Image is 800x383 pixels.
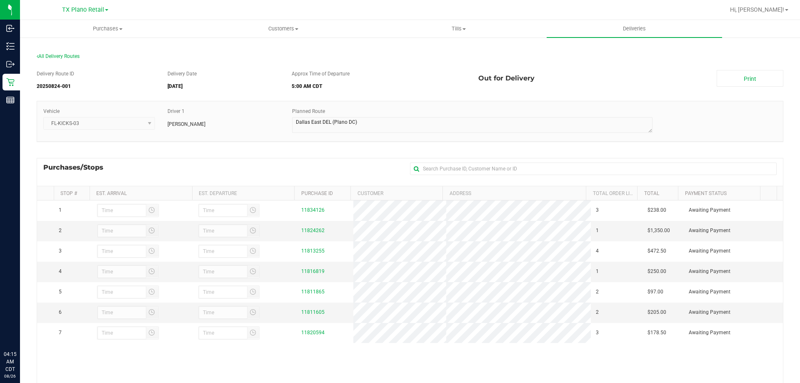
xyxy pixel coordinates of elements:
[59,206,62,214] span: 1
[647,227,670,235] span: $1,350.00
[43,163,112,173] span: Purchases/Stops
[301,228,325,233] a: 11824262
[301,207,325,213] a: 11834126
[689,288,730,296] span: Awaiting Payment
[167,108,185,115] label: Driver 1
[8,316,33,341] iframe: Resource center
[647,247,666,255] span: $472.50
[689,247,730,255] span: Awaiting Payment
[6,42,15,50] inline-svg: Inventory
[192,186,295,200] th: Est. Departure
[167,84,280,89] h5: [DATE]
[717,70,783,87] a: Print Manifest
[6,96,15,104] inline-svg: Reports
[647,206,666,214] span: $238.00
[59,308,62,316] span: 6
[60,190,77,196] a: Stop #
[292,70,350,78] label: Approx Time of Departure
[730,6,784,13] span: Hi, [PERSON_NAME]!
[167,120,205,128] span: [PERSON_NAME]
[4,373,16,379] p: 08/26
[612,25,657,33] span: Deliveries
[301,289,325,295] a: 11811865
[596,206,599,214] span: 3
[689,308,730,316] span: Awaiting Payment
[647,329,666,337] span: $178.50
[371,25,546,33] span: Tills
[647,308,666,316] span: $205.00
[410,163,777,175] input: Search Purchase ID, Customer Name or ID
[596,227,599,235] span: 1
[59,329,62,337] span: 7
[292,84,466,89] h5: 5:00 AM CDT
[59,247,62,255] span: 3
[596,329,599,337] span: 3
[43,108,60,115] label: Vehicle
[59,288,62,296] span: 5
[685,190,727,196] a: Payment Status
[167,70,197,78] label: Delivery Date
[647,268,666,275] span: $250.00
[20,20,195,38] a: Purchases
[301,248,325,254] a: 11813255
[689,227,730,235] span: Awaiting Payment
[6,78,15,86] inline-svg: Retail
[37,83,71,89] strong: 20250824-001
[689,329,730,337] span: Awaiting Payment
[62,6,104,13] span: TX Plano Retail
[596,268,599,275] span: 1
[301,330,325,335] a: 11820594
[96,190,127,196] a: Est. Arrival
[647,288,663,296] span: $97.00
[596,288,599,296] span: 2
[4,350,16,373] p: 04:15 AM CDT
[37,53,80,59] span: All Delivery Routes
[59,227,62,235] span: 2
[195,20,371,38] a: Customers
[478,70,535,87] span: Out for Delivery
[196,25,370,33] span: Customers
[644,190,659,196] a: Total
[547,20,722,38] a: Deliveries
[301,309,325,315] a: 11811605
[689,268,730,275] span: Awaiting Payment
[596,247,599,255] span: 4
[596,308,599,316] span: 2
[6,60,15,68] inline-svg: Outbound
[20,25,195,33] span: Purchases
[689,206,730,214] span: Awaiting Payment
[371,20,546,38] a: Tills
[586,186,637,200] th: Total Order Lines
[442,186,586,200] th: Address
[301,268,325,274] a: 11816819
[350,186,442,200] th: Customer
[301,190,333,196] a: Purchase ID
[25,315,35,325] iframe: Resource center unread badge
[37,70,74,78] label: Delivery Route ID
[59,268,62,275] span: 4
[6,24,15,33] inline-svg: Inbound
[292,108,325,115] label: Planned Route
